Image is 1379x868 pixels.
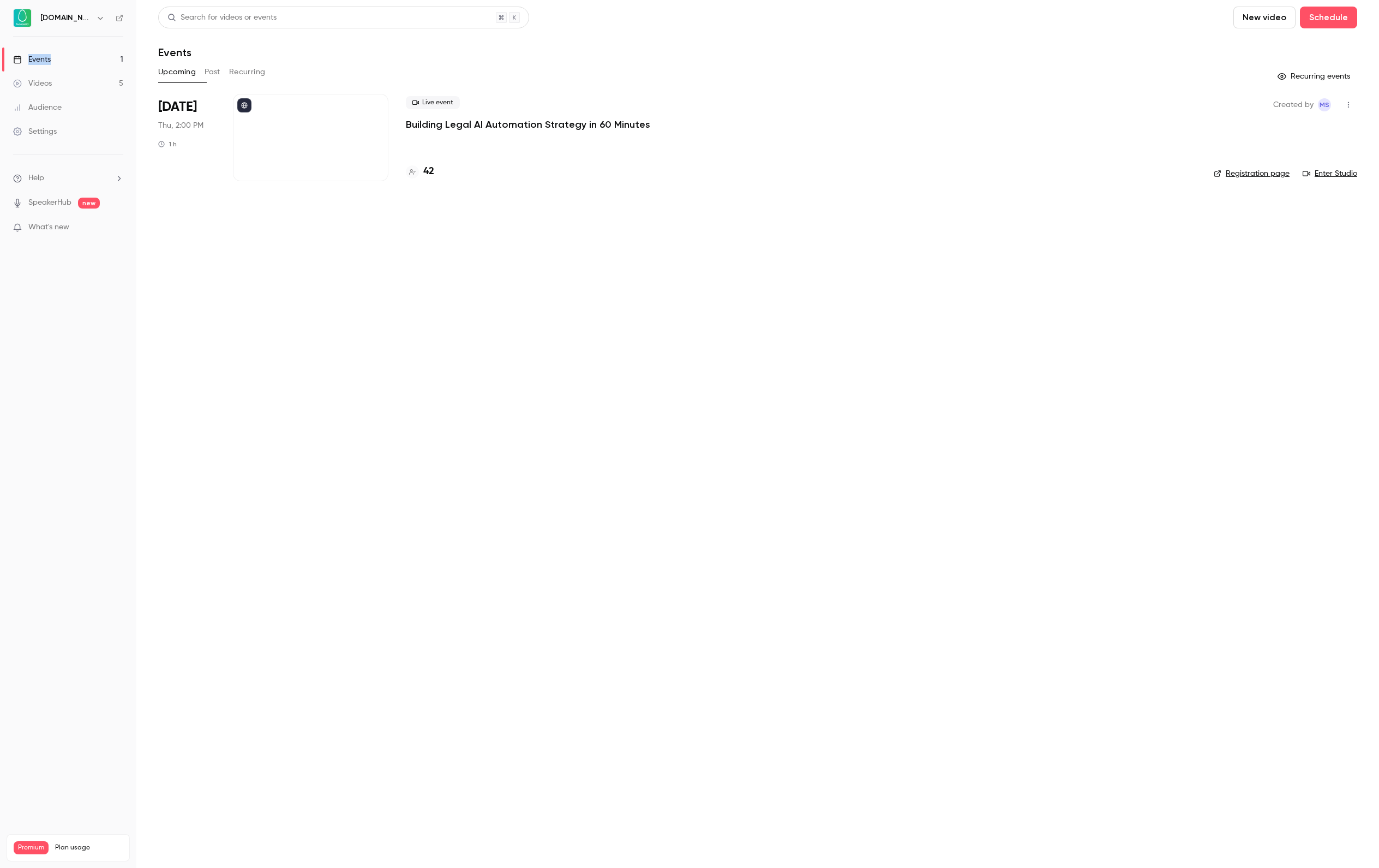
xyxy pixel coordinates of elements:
button: Upcoming [158,63,196,81]
img: Avokaado.io [14,9,31,27]
div: Events [13,54,51,65]
h1: Events [158,46,191,59]
button: Schedule [1300,7,1357,28]
button: Recurring events [1273,68,1357,85]
a: Registration page [1214,168,1290,179]
span: [DATE] [158,98,197,116]
a: Building Legal AI Automation Strategy in 60 Minutes [406,118,650,131]
span: MS [1320,98,1329,111]
button: New video [1233,7,1296,28]
a: Enter Studio [1303,168,1357,179]
span: Plan usage [55,843,123,852]
button: Recurring [229,63,266,81]
li: help-dropdown-opener [13,173,123,184]
h4: 42 [423,164,434,179]
a: SpeakerHub [28,197,71,209]
span: Marie Skachko [1318,98,1331,111]
span: Help [28,173,44,184]
div: Sep 4 Thu, 2:00 PM (Europe/Tallinn) [158,94,215,181]
span: Premium [14,841,49,854]
div: Videos [13,78,52,89]
h6: [DOMAIN_NAME] [40,13,92,23]
span: Thu, 2:00 PM [158,120,203,131]
span: Created by [1273,98,1314,111]
div: 1 h [158,140,177,148]
span: What's new [28,222,69,233]
span: new [78,198,100,209]
div: Audience [13,102,62,113]
span: Live event [406,96,460,109]
button: Past [205,63,220,81]
a: 42 [406,164,434,179]
div: Settings [13,126,57,137]
div: Search for videos or events [167,12,277,23]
